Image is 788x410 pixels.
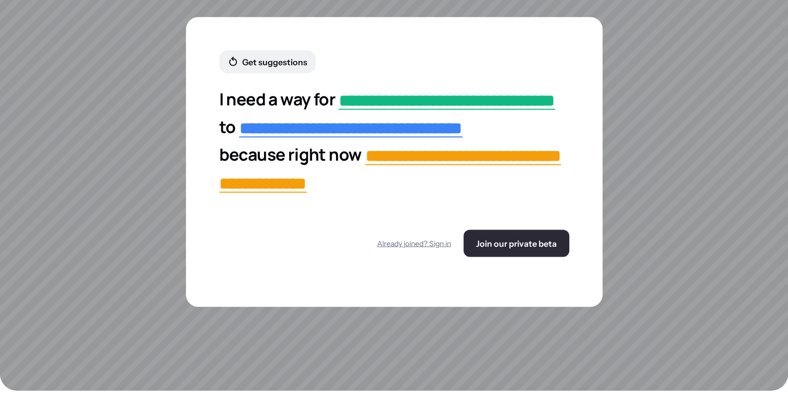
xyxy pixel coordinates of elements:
button: Join our private beta [464,230,569,257]
span: to [219,115,236,138]
button: Already joined? Sign in [377,234,451,253]
span: Join our private beta [476,238,557,249]
span: I need a way for [219,88,335,111]
button: Get suggestions [219,51,316,74]
span: because right now [219,143,362,166]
